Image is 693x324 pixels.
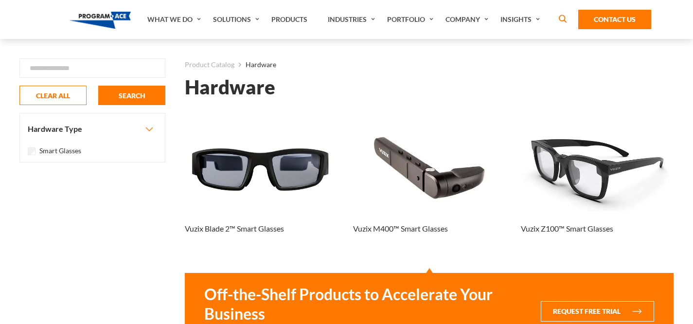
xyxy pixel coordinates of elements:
a: Thumbnail - Vuzix Blade 2™ Smart Glasses Vuzix Blade 2™ Smart Glasses [185,125,338,249]
button: Request Free Trial [541,301,654,322]
nav: breadcrumb [185,58,674,71]
h3: Vuzix M400™ Smart Glasses [353,223,448,234]
button: CLEAR ALL [19,86,87,105]
strong: Off-the-Shelf Products to Accelerate Your Business [204,285,529,324]
a: Product Catalog [185,58,234,71]
img: Program-Ace [70,12,131,29]
h3: Vuzix Z100™ Smart Glasses [521,223,613,234]
button: Hardware Type [20,113,165,144]
a: Thumbnail - Vuzix Z100™ Smart Glasses Vuzix Z100™ Smart Glasses [521,125,674,249]
h1: Hardware [185,79,275,96]
li: Hardware [234,58,276,71]
a: Contact Us [578,10,651,29]
label: Smart Glasses [39,145,81,156]
a: Thumbnail - Vuzix M400™ Smart Glasses Vuzix M400™ Smart Glasses [353,125,506,249]
input: Smart Glasses [28,147,36,155]
h3: Vuzix Blade 2™ Smart Glasses [185,223,284,234]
